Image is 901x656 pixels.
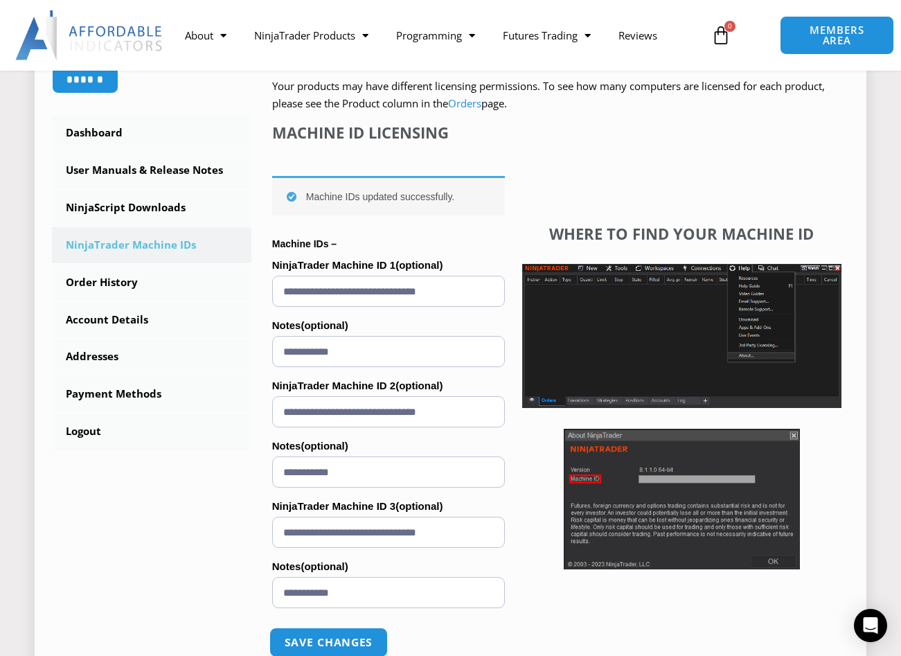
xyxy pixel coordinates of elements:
[171,19,703,51] nav: Menu
[301,560,348,572] span: (optional)
[272,123,505,141] h4: Machine ID Licensing
[52,227,251,263] a: NinjaTrader Machine IDs
[854,609,887,642] div: Open Intercom Messenger
[52,414,251,450] a: Logout
[395,380,443,391] span: (optional)
[272,436,505,456] label: Notes
[564,429,800,569] img: Screenshot 2025-01-17 114931 | Affordable Indicators – NinjaTrader
[272,255,505,276] label: NinjaTrader Machine ID 1
[171,19,240,51] a: About
[272,375,505,396] label: NinjaTrader Machine ID 2
[780,16,894,55] a: MEMBERS AREA
[52,339,251,375] a: Addresses
[240,19,382,51] a: NinjaTrader Products
[301,440,348,452] span: (optional)
[794,25,880,46] span: MEMBERS AREA
[690,15,751,55] a: 0
[448,96,481,110] a: Orders
[52,152,251,188] a: User Manuals & Release Notes
[272,176,505,215] div: Machine IDs updated successfully.
[301,319,348,331] span: (optional)
[52,376,251,412] a: Payment Methods
[522,264,841,408] img: Screenshot 2025-01-17 1155544 | Affordable Indicators – NinjaTrader
[395,259,443,271] span: (optional)
[382,19,489,51] a: Programming
[605,19,671,51] a: Reviews
[272,79,825,111] span: Your products may have different licensing permissions. To see how many computers are licensed fo...
[272,238,337,249] strong: Machine IDs –
[272,315,505,336] label: Notes
[724,21,735,32] span: 0
[272,556,505,577] label: Notes
[52,265,251,301] a: Order History
[52,115,251,450] nav: Account pages
[15,10,164,60] img: LogoAI | Affordable Indicators – NinjaTrader
[489,19,605,51] a: Futures Trading
[522,224,841,242] h4: Where to find your Machine ID
[52,302,251,338] a: Account Details
[52,190,251,226] a: NinjaScript Downloads
[272,496,505,517] label: NinjaTrader Machine ID 3
[395,500,443,512] span: (optional)
[52,115,251,151] a: Dashboard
